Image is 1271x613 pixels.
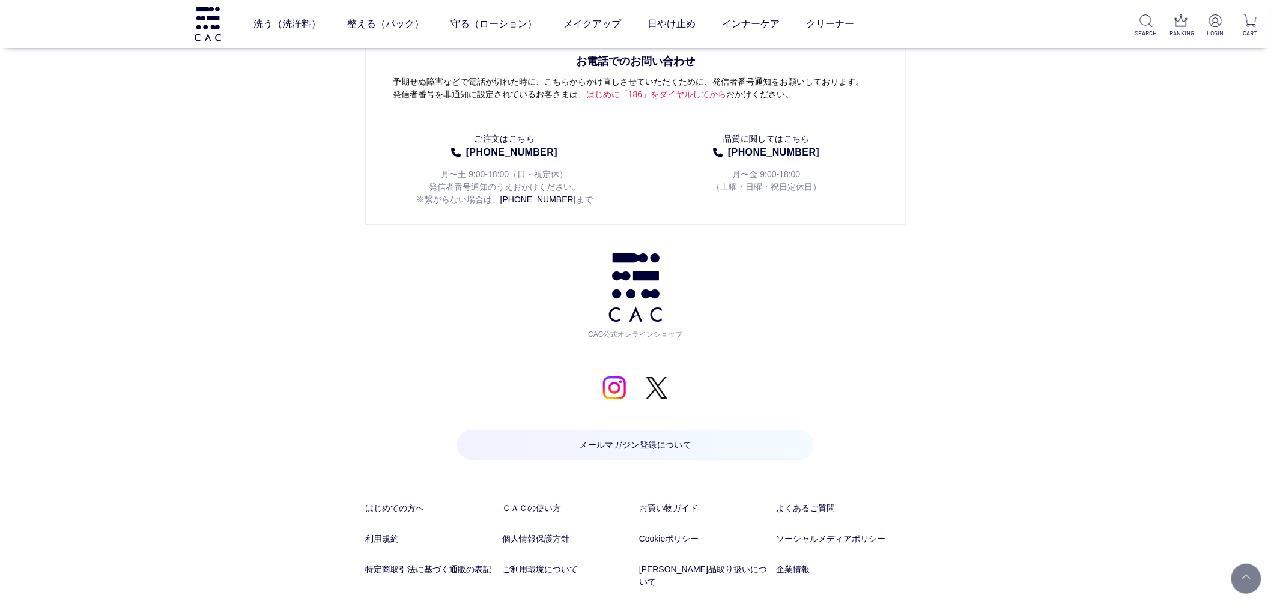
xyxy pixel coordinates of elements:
[639,563,769,588] a: [PERSON_NAME]品取り扱いについて
[193,7,223,41] img: logo
[1239,29,1261,38] p: CART
[1204,29,1227,38] p: LOGIN
[639,533,769,545] a: Cookieポリシー
[347,7,424,41] a: 整える（パック）
[365,533,495,545] a: 利用規約
[1239,14,1261,38] a: CART
[584,253,687,340] a: CAC公式オンラインショップ
[586,89,726,99] span: はじめに「186」をダイヤルしてから
[639,502,769,515] a: お買い物ガイド
[1170,14,1192,38] a: RANKING
[1135,29,1157,38] p: SEARCH
[253,7,321,41] a: 洗う（洗浄料）
[450,7,537,41] a: 守る（ローション）
[776,563,906,576] a: 企業情報
[584,322,687,340] span: CAC公式オンラインショップ
[1204,14,1227,38] a: LOGIN
[776,533,906,545] a: ソーシャルメディアポリシー
[648,7,696,41] a: 日やけ止め
[1170,29,1192,38] p: RANKING
[502,533,632,545] a: 個人情報保護方針
[365,502,495,515] a: はじめての方へ
[502,563,632,576] a: ご利用環境について
[563,7,621,41] a: メイクアップ
[502,502,632,515] a: ＣＡＣの使い方
[655,160,878,193] p: 月〜金 9:00-18:00 （土曜・日曜・祝日定休日）
[806,7,854,41] a: クリーナー
[365,563,495,576] a: 特定商取引法に基づく通販の表記
[393,53,878,118] p: 予期せぬ障害などで電話が切れた時に、こちらからかけ直しさせていただくために、発信者番号通知をお願いしております。 発信者番号を非通知に設定されているお客さまは、 おかけください。
[457,430,814,460] a: メールマガジン登録について
[393,160,616,206] p: 月〜土 9:00-18:00（日・祝定休） 発信者番号通知のうえおかけください。 ※繋がらない場合は、 まで
[1135,14,1157,38] a: SEARCH
[776,502,906,515] a: よくあるご質問
[722,7,780,41] a: インナーケア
